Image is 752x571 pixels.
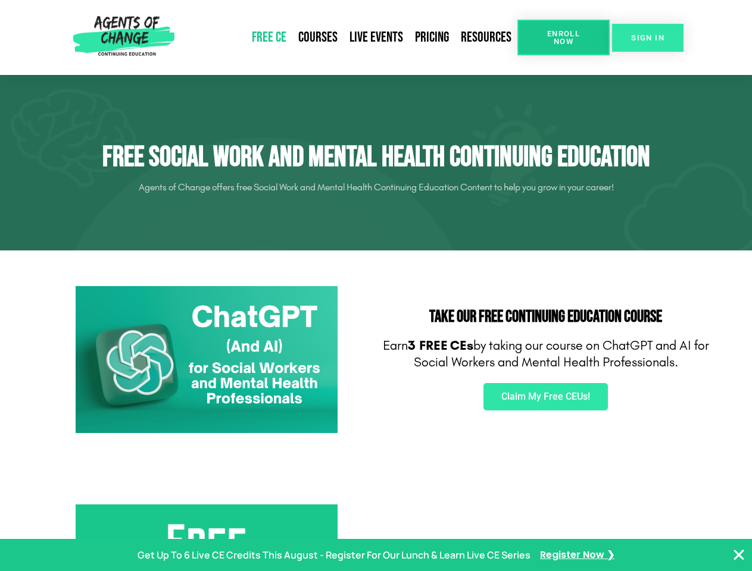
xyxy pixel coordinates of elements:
[517,20,610,55] a: Enroll Now
[179,24,517,51] nav: Menu
[540,547,614,564] a: Register Now ❯
[246,24,292,51] a: Free CE
[408,338,473,353] b: 3 FREE CEs
[536,30,591,45] span: Enroll Now
[409,24,455,51] a: Pricing
[43,178,710,197] p: Agents of Change offers free Social Work and Mental Health Continuing Education Content to help y...
[732,548,746,562] button: Close Banner
[483,383,608,410] a: Claim My Free CEUs!
[43,140,710,175] h1: Free Social Work and Mental Health Continuing Education
[612,24,684,52] a: SIGN IN
[344,24,409,51] a: Live Events
[455,24,517,51] a: Resources
[382,309,710,325] h2: Take Our FREE Continuing Education Course
[292,24,344,51] a: Courses
[631,34,664,42] span: SIGN IN
[501,392,590,401] span: Claim My Free CEUs!
[382,337,710,371] p: Earn by taking our course on ChatGPT and AI for Social Workers and Mental Health Professionals.
[138,547,531,564] p: Get Up To 6 Live CE Credits This August - Register For Our Lunch & Learn Live CE Series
